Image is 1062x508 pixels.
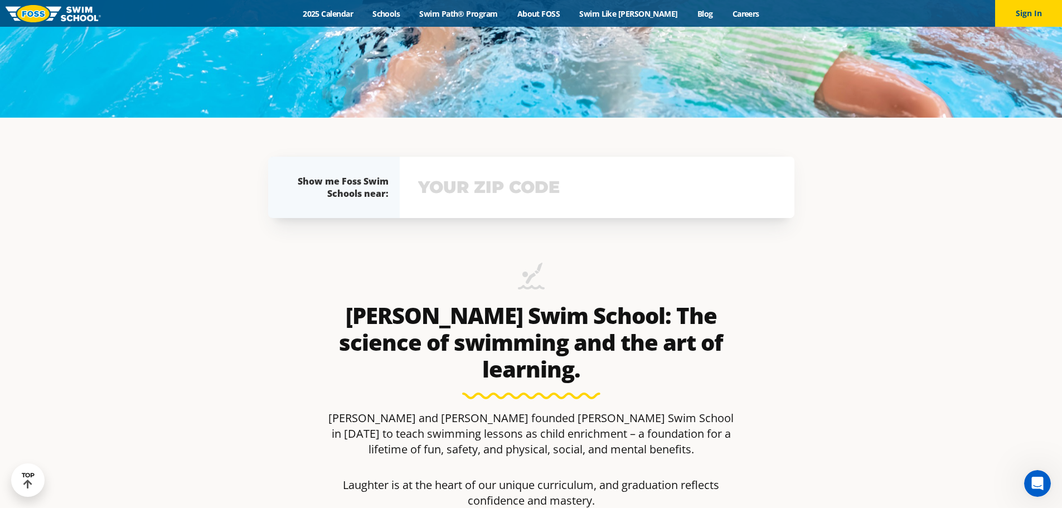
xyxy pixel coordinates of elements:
input: YOUR ZIP CODE [415,171,779,204]
a: Careers [722,8,769,19]
a: Blog [687,8,722,19]
div: Show me Foss Swim Schools near: [290,175,389,200]
iframe: Intercom live chat [1024,470,1051,497]
a: 2025 Calendar [293,8,363,19]
img: icon-swimming-diving-2.png [518,263,545,297]
a: Schools [363,8,410,19]
a: Swim Like [PERSON_NAME] [570,8,688,19]
a: Swim Path® Program [410,8,507,19]
p: [PERSON_NAME] and [PERSON_NAME] founded [PERSON_NAME] Swim School in [DATE] to teach swimming les... [324,410,739,457]
a: About FOSS [507,8,570,19]
div: TOP [22,472,35,489]
img: FOSS Swim School Logo [6,5,101,22]
h2: [PERSON_NAME] Swim School: The science of swimming and the art of learning. [324,302,739,383]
